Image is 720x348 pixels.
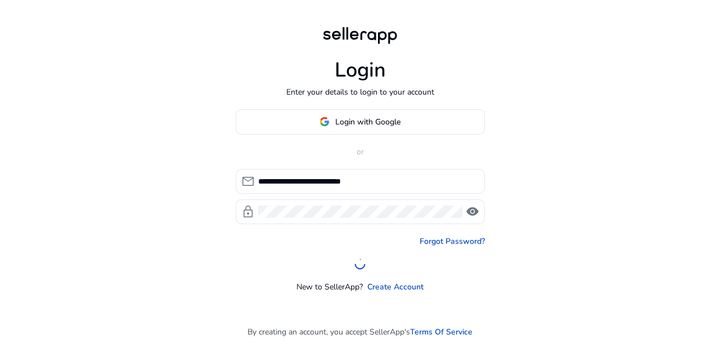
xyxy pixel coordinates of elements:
a: Terms Of Service [410,326,472,338]
p: or [236,146,485,158]
img: google-logo.svg [319,117,330,127]
span: lock [241,205,255,218]
span: visibility [466,205,479,218]
span: Login with Google [335,116,400,128]
p: New to SellerApp? [296,281,363,293]
span: mail [241,175,255,188]
h1: Login [335,58,386,82]
a: Forgot Password? [420,235,485,247]
button: Login with Google [236,109,485,135]
a: Create Account [367,281,424,293]
p: Enter your details to login to your account [286,86,434,98]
